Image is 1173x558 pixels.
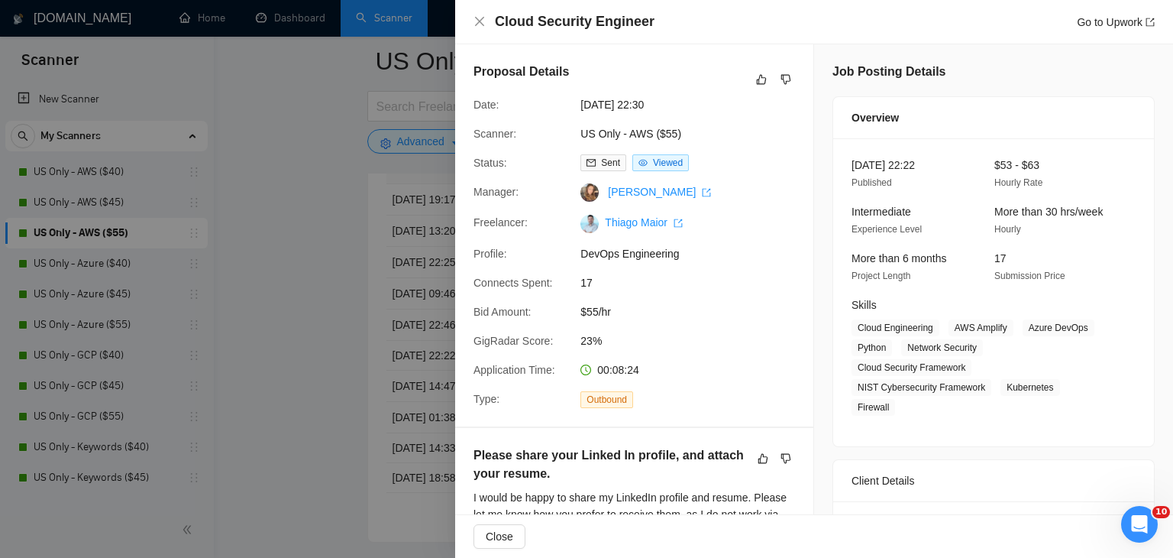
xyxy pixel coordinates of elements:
span: like [758,453,768,465]
span: Outbound [580,391,633,408]
img: Profile image for Valeriia [192,24,223,55]
span: Type: [473,393,499,405]
span: Application Time: [473,364,555,376]
span: DevOps Engineering [580,245,809,262]
span: Hourly Rate [994,177,1042,188]
span: export [702,188,711,197]
button: like [754,449,772,468]
span: dislike [780,453,791,465]
div: I would be happy to share my LinkedIn profile and resume. Please let me know how you prefer to re... [473,489,795,540]
h4: Cloud Security Engineer [495,12,654,31]
span: Experience Level [851,224,922,235]
span: 23% [580,333,809,349]
span: export [1146,18,1155,27]
span: More than 6 months [851,252,947,264]
span: Kubernetes [1000,379,1059,396]
span: Connects Spent: [473,277,553,289]
span: Firewall [851,399,895,416]
span: 17 [994,252,1007,264]
span: 10 [1152,506,1170,518]
div: Client Details [851,460,1136,501]
span: Freelancer: [473,216,528,229]
span: US Only - AWS ($55) [580,125,809,142]
a: [PERSON_NAME] export [608,186,711,198]
div: ✅ How To: Connect your agency to [DOMAIN_NAME] [31,347,256,379]
a: Thiago Maior export [605,216,683,229]
button: Close [473,524,525,549]
span: eye [638,158,648,167]
span: GigRadar Score: [473,335,553,347]
img: c1nIYiYEnWxP2TfA_dGaGsU0yq_D39oq7r38QHb4DlzjuvjqWQxPJgmVLd1BESEi1_ [580,215,599,233]
p: How can we help? [31,187,275,212]
div: Close [263,24,290,52]
img: Profile image for Nazar [221,24,252,55]
span: Profile: [473,248,507,260]
span: Close [486,528,513,545]
span: clock-circle [580,365,591,375]
button: like [752,70,771,89]
span: Project Length [851,271,910,281]
span: [DATE] 22:30 [580,96,809,113]
span: Home [34,456,68,466]
span: Status: [473,157,507,169]
button: Search for help [22,304,283,335]
div: 🔠 GigRadar Search Syntax: Query Operators for Optimized Job Searches [22,385,283,430]
span: Published [851,177,892,188]
span: Help [242,456,267,466]
span: Overview [851,109,899,126]
span: Manager: [473,186,519,198]
span: Search for help [31,312,124,328]
h5: Please share your Linked In profile, and attach your resume. [473,446,747,483]
span: $53 - $63 [994,159,1039,171]
button: dislike [777,70,795,89]
span: Messages [127,456,179,466]
span: dislike [780,73,791,86]
span: like [756,73,767,86]
img: Profile image for Sofiia [163,24,194,55]
span: NIST Cybersecurity Framework [851,379,991,396]
span: Viewed [653,157,683,168]
span: Intermediate [851,206,911,218]
span: Sent [601,157,620,168]
h5: Job Posting Details [832,63,945,81]
span: Network Security [901,339,983,356]
img: logo [31,29,55,54]
a: Go to Upworkexport [1077,16,1155,28]
span: 00:08:24 [597,364,639,376]
h5: Proposal Details [473,63,569,81]
span: Cloud Security Framework [851,359,971,376]
div: ✅ How To: Connect your agency to [DOMAIN_NAME] [22,341,283,385]
div: Send us a message [31,245,255,261]
span: close [473,15,486,28]
span: More than 30 hrs/week [994,206,1103,218]
div: 🔠 GigRadar Search Syntax: Query Operators for Optimized Job Searches [31,391,256,423]
div: We typically reply in under a minute [31,261,255,277]
span: mail [586,158,596,167]
span: Date: [473,99,499,111]
span: Bid Amount: [473,306,532,318]
span: 17 [580,274,809,291]
button: Help [204,417,305,479]
span: [DATE] 22:22 [851,159,915,171]
span: Cloud Engineering [851,320,939,336]
span: $55/hr [580,303,809,320]
button: Messages [102,417,203,479]
span: Azure DevOps [1023,320,1094,336]
span: Skills [851,299,877,311]
span: export [674,219,683,228]
button: Close [473,15,486,28]
span: Submission Price [994,271,1065,281]
span: Hourly [994,224,1021,235]
button: dislike [777,449,795,468]
div: Send us a messageWe typically reply in under a minute [15,232,290,290]
span: AWS Amplify [948,320,1013,336]
iframe: Intercom live chat [1121,506,1158,543]
span: Scanner: [473,128,516,140]
span: Python [851,339,892,356]
p: Hi [EMAIL_ADDRESS][DOMAIN_NAME] 👋 [31,109,275,187]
